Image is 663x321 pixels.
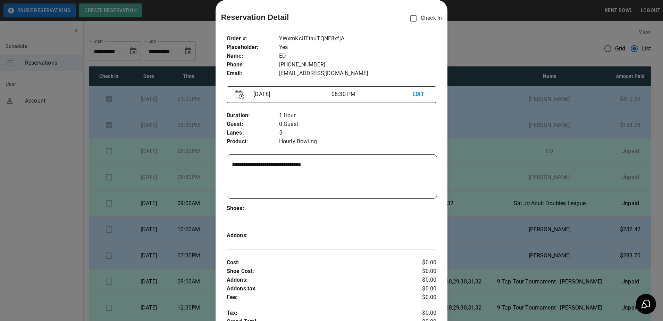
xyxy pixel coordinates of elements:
p: Phone : [227,61,279,69]
p: 08:30 PM [331,90,412,98]
p: Duration : [227,111,279,120]
p: Shoe Cost : [227,267,402,276]
p: [PHONE_NUMBER] [279,61,436,69]
p: Addons : [227,276,402,284]
p: [DATE] [251,90,331,98]
p: $0.00 [401,276,436,284]
p: ED [279,52,436,61]
p: Reservation Detail [221,11,289,23]
p: Tax : [227,309,402,318]
p: Cost : [227,258,402,267]
p: YWxmKcUTtauTQNE8xfjA [279,34,436,43]
p: Shoes : [227,204,279,213]
p: $0.00 [401,284,436,293]
p: 1 Hour [279,111,436,120]
p: $0.00 [401,309,436,318]
p: Guest : [227,120,279,129]
p: $0.00 [401,258,436,267]
p: Product : [227,137,279,146]
p: Order # : [227,34,279,43]
p: 0 Guest [279,120,436,129]
p: $0.00 [401,267,436,276]
p: Email : [227,69,279,78]
img: Vector [235,90,244,99]
p: 5 [279,129,436,137]
p: Check In [406,11,442,26]
p: Lanes : [227,129,279,137]
p: Yes [279,43,436,52]
p: Fee : [227,293,402,302]
p: Placeholder : [227,43,279,52]
p: EDIT [412,90,429,99]
p: Addons tax : [227,284,402,293]
p: [EMAIL_ADDRESS][DOMAIN_NAME] [279,69,436,78]
p: Addons : [227,231,279,240]
p: Hourly Bowling [279,137,436,146]
p: $0.00 [401,293,436,302]
p: Name : [227,52,279,61]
